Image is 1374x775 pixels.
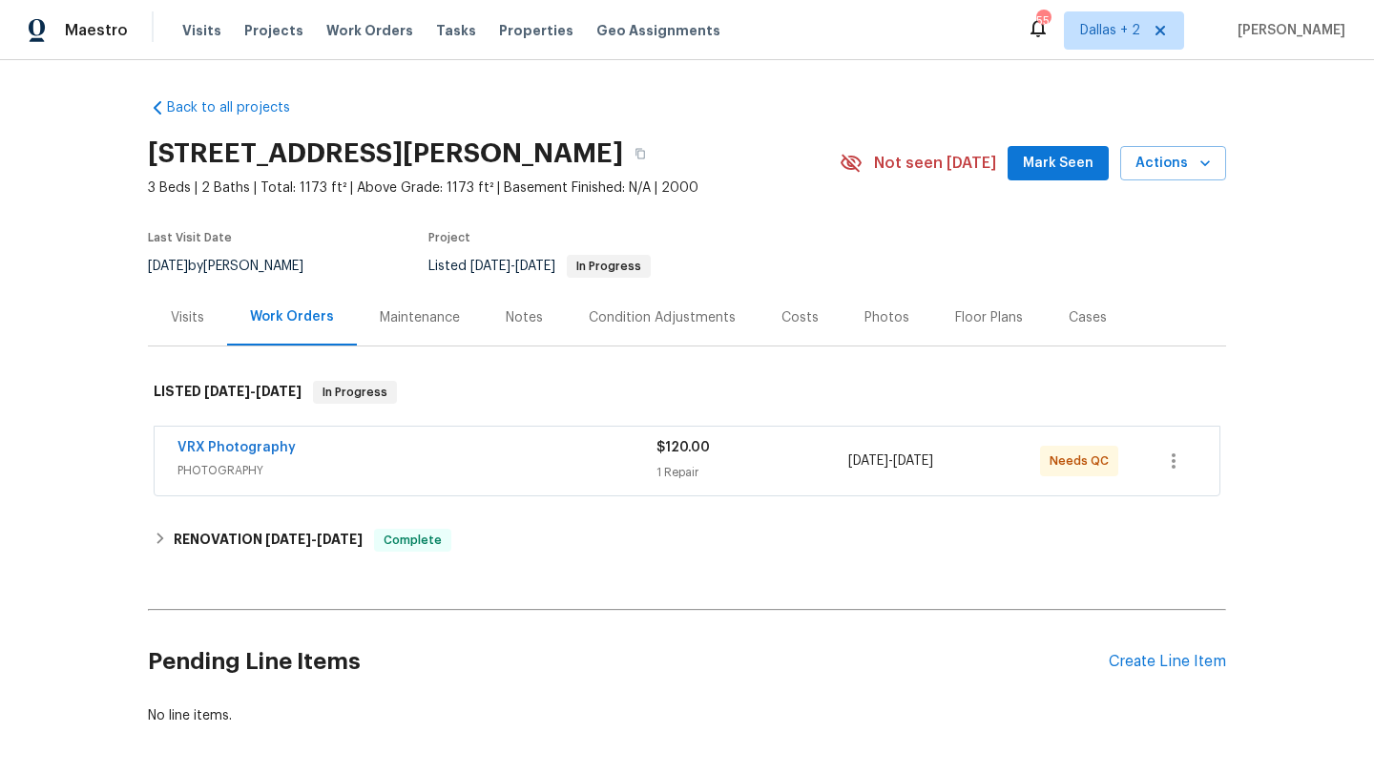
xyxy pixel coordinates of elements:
span: [DATE] [515,260,555,273]
span: Listed [428,260,651,273]
span: [DATE] [470,260,510,273]
div: LISTED [DATE]-[DATE]In Progress [148,362,1226,423]
h2: [STREET_ADDRESS][PERSON_NAME] [148,144,623,163]
span: - [470,260,555,273]
span: [DATE] [204,385,250,398]
span: Complete [376,531,449,550]
span: [DATE] [265,533,311,546]
div: Visits [171,308,204,327]
div: by [PERSON_NAME] [148,255,326,278]
div: Condition Adjustments [589,308,736,327]
span: - [204,385,302,398]
div: RENOVATION [DATE]-[DATE]Complete [148,517,1226,563]
div: Floor Plans [955,308,1023,327]
a: VRX Photography [177,441,296,454]
span: PHOTOGRAPHY [177,461,656,480]
span: 3 Beds | 2 Baths | Total: 1173 ft² | Above Grade: 1173 ft² | Basement Finished: N/A | 2000 [148,178,840,198]
span: [PERSON_NAME] [1230,21,1345,40]
span: Last Visit Date [148,232,232,243]
div: 55 [1036,11,1050,31]
div: Notes [506,308,543,327]
a: Back to all projects [148,98,331,117]
h6: RENOVATION [174,529,363,552]
h6: LISTED [154,381,302,404]
span: [DATE] [148,260,188,273]
span: Visits [182,21,221,40]
span: - [265,533,363,546]
div: Cases [1069,308,1107,327]
span: In Progress [315,383,395,402]
span: Projects [244,21,303,40]
span: - [848,451,933,471]
span: [DATE] [317,533,363,546]
span: Mark Seen [1023,152,1093,176]
div: Maintenance [380,308,460,327]
span: Project [428,232,470,243]
span: Work Orders [326,21,413,40]
h2: Pending Line Items [148,618,1109,706]
div: Create Line Item [1109,653,1226,671]
span: $120.00 [656,441,710,454]
span: [DATE] [893,454,933,468]
span: [DATE] [256,385,302,398]
span: Geo Assignments [596,21,720,40]
span: Dallas + 2 [1080,21,1140,40]
div: Work Orders [250,307,334,326]
span: Needs QC [1050,451,1116,471]
span: Properties [499,21,573,40]
div: Costs [781,308,819,327]
button: Mark Seen [1008,146,1109,181]
span: Actions [1135,152,1211,176]
div: 1 Repair [656,463,848,482]
span: Not seen [DATE] [874,154,996,173]
span: [DATE] [848,454,888,468]
button: Copy Address [623,136,657,171]
span: Maestro [65,21,128,40]
span: Tasks [436,24,476,37]
span: In Progress [569,261,649,272]
button: Actions [1120,146,1226,181]
div: No line items. [148,706,1226,725]
div: Photos [864,308,909,327]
